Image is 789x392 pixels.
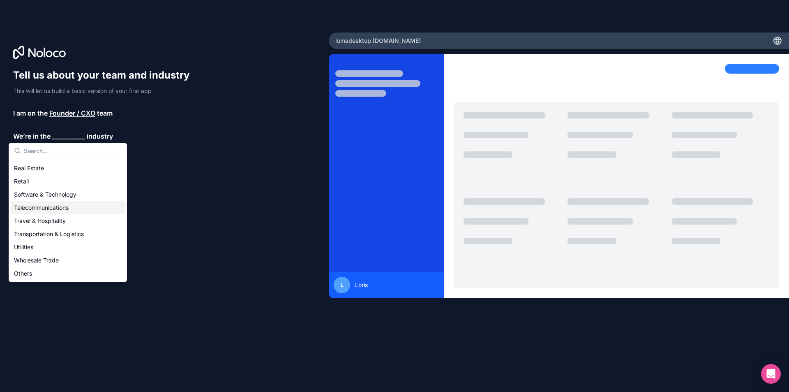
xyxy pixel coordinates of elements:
div: Open Intercom Messenger [761,364,781,384]
div: Transportation & Logistics [11,227,125,241]
span: lumadesktop .[DOMAIN_NAME] [335,37,421,45]
input: Search... [24,143,122,158]
div: Software & Technology [11,188,125,201]
h1: Tell us about your team and industry [13,69,197,82]
div: Telecommunications [11,201,125,214]
div: Others [11,267,125,280]
div: Utilities [11,241,125,254]
span: I am on the [13,108,48,118]
span: L [341,282,344,288]
div: Retail [11,175,125,188]
span: Loris [355,281,368,289]
div: Travel & Hospitality [11,214,125,227]
div: Suggestions [9,158,127,282]
span: Founder / CXO [49,108,95,118]
div: Wholesale Trade [11,254,125,267]
span: team [97,108,113,118]
span: __________ [52,131,85,141]
p: This will let us build a basic version of your first app [13,87,197,95]
span: We’re in the [13,131,51,141]
div: Real Estate [11,162,125,175]
span: industry [87,131,113,141]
